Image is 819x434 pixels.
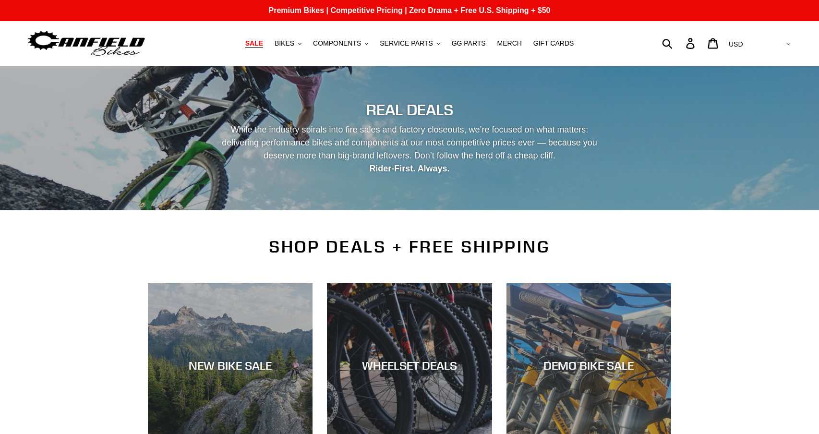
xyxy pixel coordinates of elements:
div: DEMO BIKE SALE [506,359,671,373]
div: WHEELSET DEALS [327,359,492,373]
a: SALE [241,37,268,50]
button: COMPONENTS [308,37,373,50]
strong: Rider-First. Always. [369,164,449,173]
span: GIFT CARDS [533,39,574,48]
h2: SHOP DEALS + FREE SHIPPING [148,237,671,257]
a: MERCH [493,37,527,50]
span: COMPONENTS [313,39,361,48]
input: Search [667,33,692,54]
span: GG PARTS [452,39,486,48]
span: MERCH [497,39,522,48]
span: SERVICE PARTS [380,39,433,48]
div: NEW BIKE SALE [148,359,313,373]
h2: REAL DEALS [148,101,671,119]
img: Canfield Bikes [26,28,146,59]
a: GIFT CARDS [529,37,579,50]
button: BIKES [270,37,306,50]
span: SALE [245,39,263,48]
p: While the industry spirals into fire sales and factory closeouts, we’re focused on what matters: ... [213,123,606,175]
a: GG PARTS [447,37,491,50]
button: SERVICE PARTS [375,37,445,50]
span: BIKES [275,39,294,48]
